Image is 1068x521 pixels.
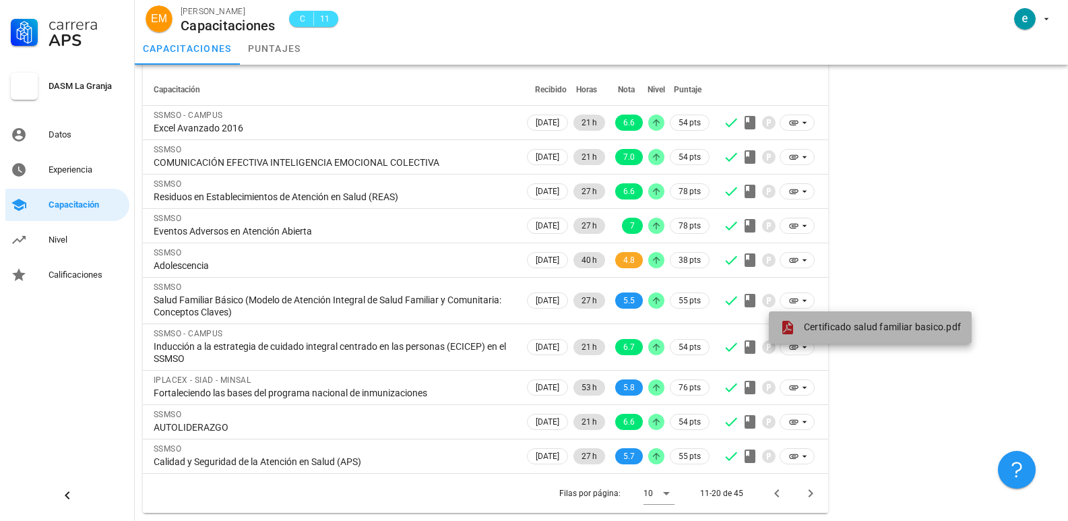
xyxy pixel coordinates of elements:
a: Nivel [5,224,129,256]
div: Capacitación [49,200,124,210]
span: Nota [618,85,635,94]
span: 27 h [582,218,597,234]
div: [PERSON_NAME] [181,5,276,18]
a: puntajes [240,32,309,65]
div: Adolescencia [154,259,513,272]
span: 55 pts [679,294,701,307]
span: Certificado salud familiar basico.pdf [804,321,961,332]
span: 55 pts [679,450,701,463]
span: 7.0 [623,149,635,165]
a: Capacitación [5,189,129,221]
th: Horas [571,73,608,106]
span: SSMSO - CAMPUS [154,111,223,120]
span: Nivel [648,85,665,94]
div: APS [49,32,124,49]
div: Calidad y Seguridad de la Atención en Salud (APS) [154,456,513,468]
span: 78 pts [679,185,701,198]
span: 76 pts [679,381,701,394]
span: 78 pts [679,219,701,233]
span: 21 h [582,149,597,165]
div: Residuos en Establecimientos de Atención en Salud (REAS) [154,191,513,203]
span: 27 h [582,293,597,309]
div: Fortaleciendo las bases del programa nacional de inmunizaciones [154,387,513,399]
th: Capacitación [143,73,524,106]
span: EM [151,5,167,32]
span: 5.8 [623,379,635,396]
span: SSMSO [154,248,181,257]
a: Datos [5,119,129,151]
span: SSMSO [154,410,181,419]
span: 21 h [582,339,597,355]
span: [DATE] [536,184,559,199]
span: 6.6 [623,183,635,200]
span: Puntaje [674,85,701,94]
span: 54 pts [679,116,701,129]
span: 54 pts [679,415,701,429]
span: [DATE] [536,380,559,395]
div: 10Filas por página: [643,483,674,504]
span: [DATE] [536,415,559,429]
div: avatar [146,5,172,32]
div: COMUNICACIÓN EFECTIVA INTELIGENCIA EMOCIONAL COLECTIVA [154,156,513,168]
div: AUTOLIDERAZGO [154,421,513,433]
span: 27 h [582,448,597,464]
span: 5.7 [623,448,635,464]
span: 21 h [582,115,597,131]
div: Excel Avanzado 2016 [154,122,513,134]
div: Nivel [49,235,124,245]
span: 27 h [582,183,597,200]
th: Nivel [646,73,667,106]
div: Experiencia [49,164,124,175]
div: avatar [1014,8,1036,30]
span: 53 h [582,379,597,396]
span: Capacitación [154,85,200,94]
div: Carrera [49,16,124,32]
span: 21 h [582,414,597,430]
span: 6.7 [623,339,635,355]
span: SSMSO - CAMPUS [154,329,223,338]
span: 6.6 [623,414,635,430]
span: 11 [319,12,330,26]
span: 54 pts [679,150,701,164]
a: Experiencia [5,154,129,186]
span: 54 pts [679,340,701,354]
span: [DATE] [536,150,559,164]
a: Calificaciones [5,259,129,291]
span: SSMSO [154,282,181,292]
div: Calificaciones [49,270,124,280]
span: 6.6 [623,115,635,131]
span: Recibido [535,85,567,94]
div: 11-20 de 45 [700,487,743,499]
span: [DATE] [536,253,559,268]
span: [DATE] [536,340,559,355]
a: capacitaciones [135,32,240,65]
span: Horas [576,85,597,94]
span: 40 h [582,252,597,268]
span: [DATE] [536,218,559,233]
div: Inducción a la estrategia de cuidado integral centrado en las personas (ECICEP) en el SSMSO [154,340,513,365]
span: SSMSO [154,214,181,223]
div: Datos [49,129,124,140]
div: DASM La Granja [49,81,124,92]
th: Nota [608,73,646,106]
span: SSMSO [154,145,181,154]
span: 4.8 [623,252,635,268]
span: C [297,12,308,26]
th: Puntaje [667,73,712,106]
button: Página anterior [765,481,789,505]
span: 38 pts [679,253,701,267]
span: 5.5 [623,293,635,309]
span: [DATE] [536,293,559,308]
div: Filas por página: [559,474,674,513]
span: [DATE] [536,115,559,130]
div: Salud Familiar Básico (Modelo de Atención Integral de Salud Familiar y Comunitaria: Conceptos Cla... [154,294,513,318]
button: Página siguiente [798,481,823,505]
div: Capacitaciones [181,18,276,33]
th: Recibido [524,73,571,106]
span: 7 [630,218,635,234]
div: Eventos Adversos en Atención Abierta [154,225,513,237]
div: 10 [643,487,653,499]
span: IPLACEX - SIAD - MINSAL [154,375,251,385]
span: SSMSO [154,179,181,189]
span: SSMSO [154,444,181,454]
